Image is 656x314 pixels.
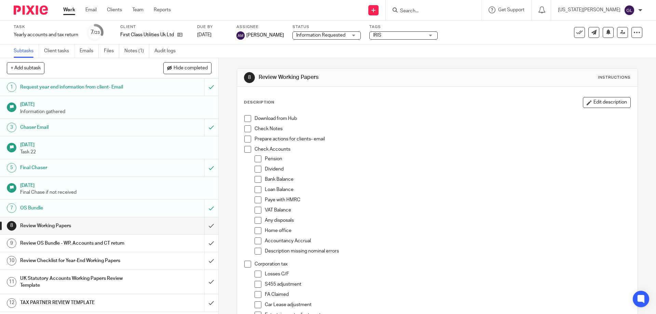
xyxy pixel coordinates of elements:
button: + Add subtask [7,62,44,74]
small: /23 [94,31,100,35]
a: Subtasks [14,44,39,58]
a: Reports [154,6,171,13]
h1: Final Chaser [20,163,138,173]
p: Car Lease adjustment [265,301,630,308]
div: 8 [7,221,16,231]
div: 9 [7,238,16,248]
a: Emails [80,44,99,58]
span: Information Requested [296,33,345,38]
a: Team [132,6,143,13]
input: Search [399,8,461,14]
h1: UK Statutory Accounts Working Papers Review Template [20,273,138,291]
div: 11 [7,277,16,287]
label: Assignee [236,24,284,30]
p: Download from Hub [255,115,630,122]
span: Hide completed [174,66,208,71]
div: 5 [7,163,16,173]
p: Pension [265,155,630,162]
h1: Request year end information from client- Email [20,82,138,92]
p: Any disposals [265,217,630,224]
p: Loan Balance [265,186,630,193]
p: VAT Balance [265,207,630,214]
a: Work [63,6,75,13]
div: 8 [244,72,255,83]
h1: Review Working Papers [259,74,452,81]
p: S455 adjustment [265,281,630,288]
h1: Review Checklist for Year-End Working Papers [20,256,138,266]
a: Clients [107,6,122,13]
p: Bank Balance [265,176,630,183]
img: Pixie [14,5,48,15]
span: IRIS [373,33,381,38]
div: 7 [91,28,100,36]
div: Instructions [598,75,631,80]
h1: OS Bundle [20,203,138,213]
p: Paye with HMRC [265,196,630,203]
a: Client tasks [44,44,74,58]
h1: Review Working Papers [20,221,138,231]
h1: [DATE] [20,140,211,148]
a: Email [85,6,97,13]
p: Check Accounts [255,146,630,153]
p: First Class Utilities Uk Ltd [120,31,174,38]
label: Due by [197,24,228,30]
a: Notes (1) [124,44,149,58]
div: 7 [7,203,16,213]
p: Information gathered [20,108,211,115]
p: [US_STATE][PERSON_NAME] [558,6,620,13]
p: Losses C/F [265,271,630,277]
p: Check Notes [255,125,630,132]
h1: [DATE] [20,99,211,108]
label: Task [14,24,78,30]
p: Accountancy Accrual [265,237,630,244]
h1: Review OS Bundle - WP, Accounts and CT return [20,238,138,248]
p: FA Claimed [265,291,630,298]
div: 1 [7,82,16,92]
span: Get Support [498,8,524,12]
button: Edit description [583,97,631,108]
h1: Chaser Email [20,122,138,133]
p: Home office [265,227,630,234]
p: Corporation tax [255,261,630,268]
p: Dividend [265,166,630,173]
p: Description missing nominal errors [265,248,630,255]
p: Prepare actions for clients- email [255,136,630,142]
div: 10 [7,256,16,265]
button: Hide completed [163,62,211,74]
a: Files [104,44,119,58]
label: Status [292,24,361,30]
p: Final Chase if not received [20,189,211,196]
div: Yearly accounts and tax return [14,31,78,38]
img: svg%3E [624,5,635,16]
label: Client [120,24,189,30]
p: Description [244,100,274,105]
h1: TAX PARTNER REVIEW TEMPLATE [20,298,138,308]
span: [PERSON_NAME] [246,32,284,39]
p: Task 22 [20,149,211,155]
h1: [DATE] [20,180,211,189]
div: 3 [7,123,16,132]
label: Tags [369,24,438,30]
a: Audit logs [154,44,181,58]
div: 12 [7,298,16,308]
span: [DATE] [197,32,211,37]
img: svg%3E [236,31,245,40]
